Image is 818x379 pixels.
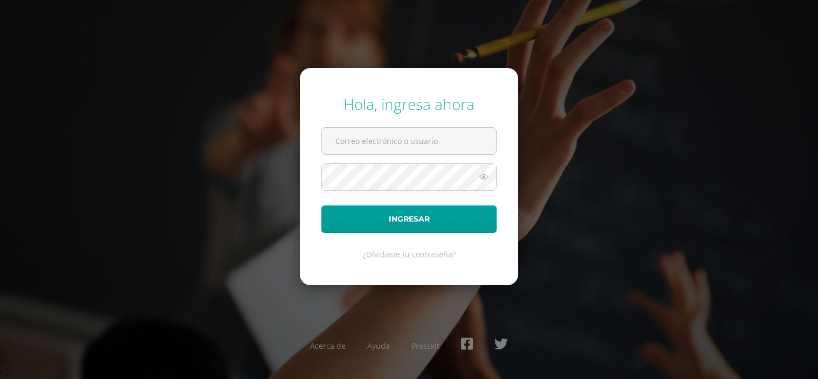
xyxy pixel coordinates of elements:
a: ¿Olvidaste tu contraseña? [363,249,456,259]
a: Presskit [411,341,439,351]
a: Ayuda [367,341,390,351]
input: Correo electrónico o usuario [322,128,496,154]
a: Acerca de [310,341,346,351]
button: Ingresar [321,205,497,233]
div: Hola, ingresa ahora [321,94,497,114]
